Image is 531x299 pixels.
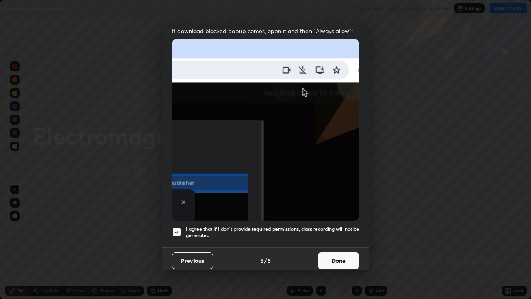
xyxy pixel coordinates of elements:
h4: 5 [260,256,263,265]
span: If download blocked popup comes, open it and then "Always allow": [172,27,359,35]
h5: I agree that if I don't provide required permissions, class recording will not be generated [186,226,359,239]
h4: / [264,256,267,265]
button: Previous [172,252,213,269]
img: downloads-permission-blocked.gif [172,39,359,221]
h4: 5 [268,256,271,265]
button: Done [318,252,359,269]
